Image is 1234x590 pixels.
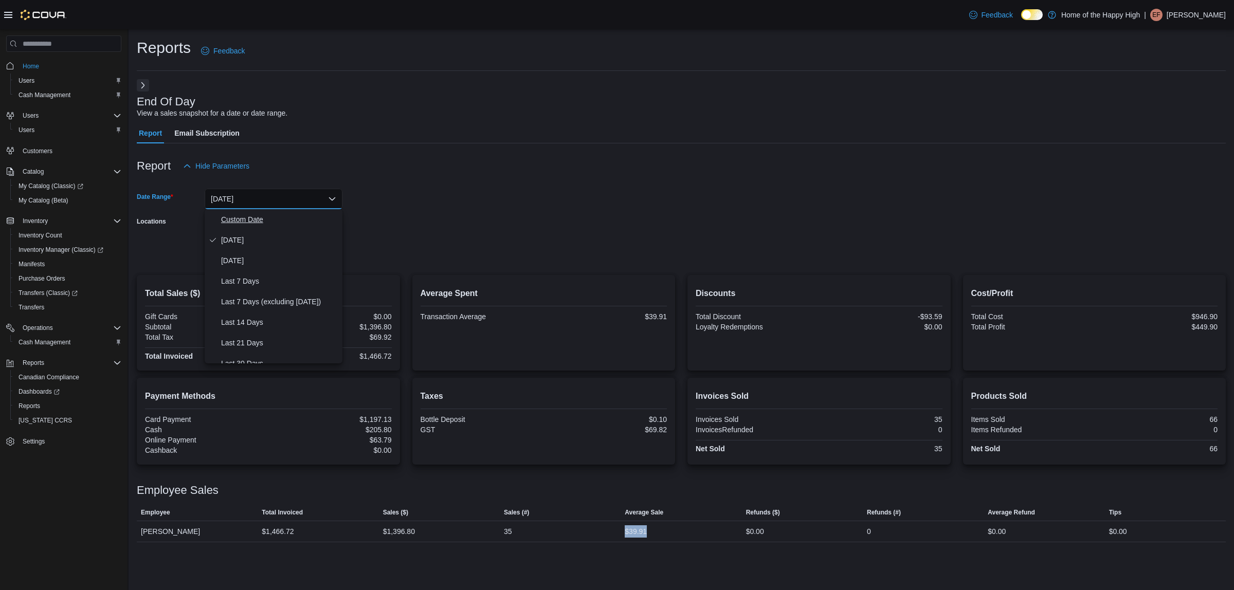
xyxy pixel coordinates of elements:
[1096,445,1218,453] div: 66
[10,271,125,286] button: Purchase Orders
[270,436,392,444] div: $63.79
[971,312,1093,321] div: Total Cost
[137,79,149,91] button: Next
[988,525,1006,538] div: $0.00
[696,445,725,453] strong: Net Sold
[19,145,57,157] a: Customers
[23,147,52,155] span: Customers
[14,272,69,285] a: Purchase Orders
[145,323,266,331] div: Subtotal
[14,287,121,299] span: Transfers (Classic)
[1096,323,1218,331] div: $449.90
[137,193,173,201] label: Date Range
[821,323,942,331] div: $0.00
[971,415,1093,423] div: Items Sold
[14,244,121,256] span: Inventory Manager (Classic)
[10,399,125,413] button: Reports
[270,312,392,321] div: $0.00
[19,303,44,311] span: Transfers
[14,75,121,87] span: Users
[19,246,103,254] span: Inventory Manager (Classic)
[174,123,240,143] span: Email Subscription
[696,312,817,321] div: Total Discount
[14,336,121,348] span: Cash Management
[221,254,338,267] span: [DATE]
[23,168,44,176] span: Catalog
[19,196,68,205] span: My Catalog (Beta)
[2,164,125,179] button: Catalog
[270,352,392,360] div: $1,466.72
[14,89,75,101] a: Cash Management
[971,390,1218,402] h2: Products Sold
[10,179,125,193] a: My Catalog (Classic)
[14,272,121,285] span: Purchase Orders
[19,289,78,297] span: Transfers (Classic)
[383,508,408,517] span: Sales ($)
[696,415,817,423] div: Invoices Sold
[10,73,125,88] button: Users
[137,160,171,172] h3: Report
[137,38,191,58] h1: Reports
[14,124,39,136] a: Users
[14,414,76,427] a: [US_STATE] CCRS
[421,415,542,423] div: Bottle Deposit
[2,321,125,335] button: Operations
[213,46,245,56] span: Feedback
[1096,415,1218,423] div: 66
[821,415,942,423] div: 35
[746,508,780,517] span: Refunds ($)
[19,165,48,178] button: Catalog
[19,357,48,369] button: Reports
[19,91,70,99] span: Cash Management
[221,234,338,246] span: [DATE]
[145,446,266,454] div: Cashback
[10,88,125,102] button: Cash Management
[270,333,392,341] div: $69.92
[10,335,125,349] button: Cash Management
[19,59,121,72] span: Home
[23,112,39,120] span: Users
[1152,9,1160,21] span: EF
[10,243,125,257] a: Inventory Manager (Classic)
[19,60,43,72] a: Home
[421,390,667,402] h2: Taxes
[1144,9,1146,21] p: |
[145,287,392,300] h2: Total Sales ($)
[546,415,667,423] div: $0.10
[14,385,121,398] span: Dashboards
[23,437,45,446] span: Settings
[971,323,1093,331] div: Total Profit
[145,390,392,402] h2: Payment Methods
[14,258,121,270] span: Manifests
[14,124,121,136] span: Users
[19,215,121,227] span: Inventory
[421,426,542,434] div: GST
[137,217,166,226] label: Locations
[971,445,1001,453] strong: Net Sold
[546,426,667,434] div: $69.82
[696,323,817,331] div: Loyalty Redemptions
[21,10,66,20] img: Cova
[2,214,125,228] button: Inventory
[821,426,942,434] div: 0
[23,62,39,70] span: Home
[965,5,1017,25] a: Feedback
[19,77,34,85] span: Users
[270,415,392,423] div: $1,197.13
[19,435,121,448] span: Settings
[19,338,70,346] span: Cash Management
[221,357,338,370] span: Last 30 Days
[14,229,66,242] a: Inventory Count
[145,415,266,423] div: Card Payment
[10,300,125,315] button: Transfers
[19,182,83,190] span: My Catalog (Classic)
[696,426,817,434] div: InvoicesRefunded
[19,357,121,369] span: Reports
[221,296,338,308] span: Last 7 Days (excluding [DATE])
[19,165,121,178] span: Catalog
[14,180,121,192] span: My Catalog (Classic)
[137,108,287,119] div: View a sales snapshot for a date or date range.
[14,89,121,101] span: Cash Management
[19,231,62,239] span: Inventory Count
[971,426,1093,434] div: Items Refunded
